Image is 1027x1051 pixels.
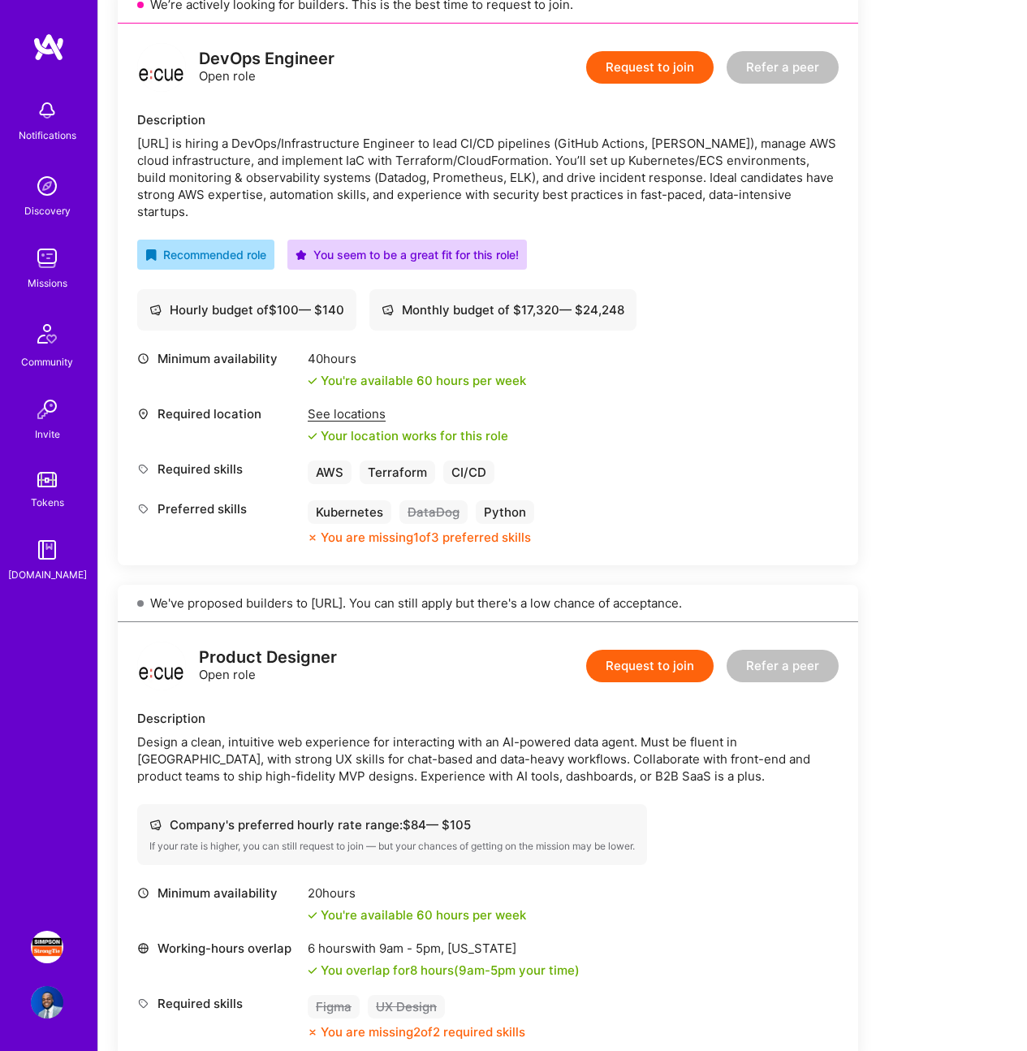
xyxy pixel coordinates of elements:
div: Open role [199,50,334,84]
div: Python [476,500,534,524]
i: icon Check [308,910,317,920]
div: 6 hours with [US_STATE] [308,940,580,957]
div: CI/CD [443,461,494,484]
div: Notifications [19,127,76,144]
i: icon PurpleStar [296,249,307,261]
div: UX Design [368,995,445,1019]
img: bell [31,94,63,127]
i: icon Clock [137,887,149,899]
div: Open role [199,649,337,683]
div: DevOps Engineer [199,50,334,67]
div: Product Designer [199,649,337,666]
img: Simpson Strong-Tie: DevOps [31,931,63,963]
div: Invite [35,426,60,443]
div: You are missing 2 of 2 required skills [321,1023,525,1040]
div: You seem to be a great fit for this role! [296,246,519,263]
div: You are missing 1 of 3 preferred skills [321,529,531,546]
div: DataDog [399,500,468,524]
div: [DOMAIN_NAME] [8,566,87,583]
div: Monthly budget of $ 17,320 — $ 24,248 [382,301,624,318]
i: icon Tag [137,503,149,515]
i: icon Check [308,966,317,975]
div: Discovery [24,202,71,219]
button: Refer a peer [727,51,839,84]
div: You're available 60 hours per week [308,372,526,389]
div: Preferred skills [137,500,300,517]
i: icon Cash [149,304,162,316]
img: teamwork [31,242,63,275]
div: [URL] is hiring a DevOps/Infrastructure Engineer to lead CI/CD pipelines (GitHub Actions, [PERSON... [137,135,839,220]
img: logo [137,43,186,92]
a: Simpson Strong-Tie: DevOps [27,931,67,963]
div: Kubernetes [308,500,391,524]
button: Refer a peer [727,650,839,682]
div: Required skills [137,995,300,1012]
i: icon Tag [137,997,149,1010]
img: Invite [31,393,63,426]
i: icon Cash [382,304,394,316]
div: AWS [308,461,352,484]
i: icon CloseOrange [308,533,317,543]
span: 9am - 5pm [459,962,516,978]
img: guide book [31,534,63,566]
div: If your rate is higher, you can still request to join — but your chances of getting on the missio... [149,840,635,853]
img: logo [32,32,65,62]
img: tokens [37,472,57,487]
div: 20 hours [308,884,526,902]
div: Recommended role [145,246,266,263]
i: icon World [137,942,149,954]
div: Company's preferred hourly rate range: $ 84 — $ 105 [149,816,635,833]
img: User Avatar [31,986,63,1019]
div: Required location [137,405,300,422]
div: You overlap for 8 hours ( your time) [321,962,580,979]
span: 9am - 5pm , [376,941,447,956]
i: icon Cash [149,819,162,831]
div: Design a clean, intuitive web experience for interacting with an AI-powered data agent. Must be f... [137,733,839,785]
div: 40 hours [308,350,526,367]
button: Request to join [586,650,714,682]
img: logo [137,642,186,690]
button: Request to join [586,51,714,84]
i: icon RecommendedBadge [145,249,157,261]
div: Description [137,111,839,128]
i: icon Check [308,431,317,441]
div: Minimum availability [137,350,300,367]
i: icon Check [308,376,317,386]
i: icon Tag [137,463,149,475]
div: Missions [28,275,67,292]
div: See locations [308,405,508,422]
i: icon Location [137,408,149,420]
div: Your location works for this role [308,427,508,444]
div: Community [21,353,73,370]
div: We've proposed builders to [URL]. You can still apply but there's a low chance of acceptance. [118,585,858,622]
div: Working-hours overlap [137,940,300,957]
i: icon Clock [137,352,149,365]
div: Terraform [360,461,435,484]
img: Community [28,314,67,353]
div: Required skills [137,461,300,478]
div: Figma [308,995,360,1019]
div: You're available 60 hours per week [308,906,526,923]
div: Description [137,710,839,727]
img: discovery [31,170,63,202]
div: Tokens [31,494,64,511]
i: icon CloseOrange [308,1027,317,1037]
a: User Avatar [27,986,67,1019]
div: Hourly budget of $ 100 — $ 140 [149,301,344,318]
div: Minimum availability [137,884,300,902]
